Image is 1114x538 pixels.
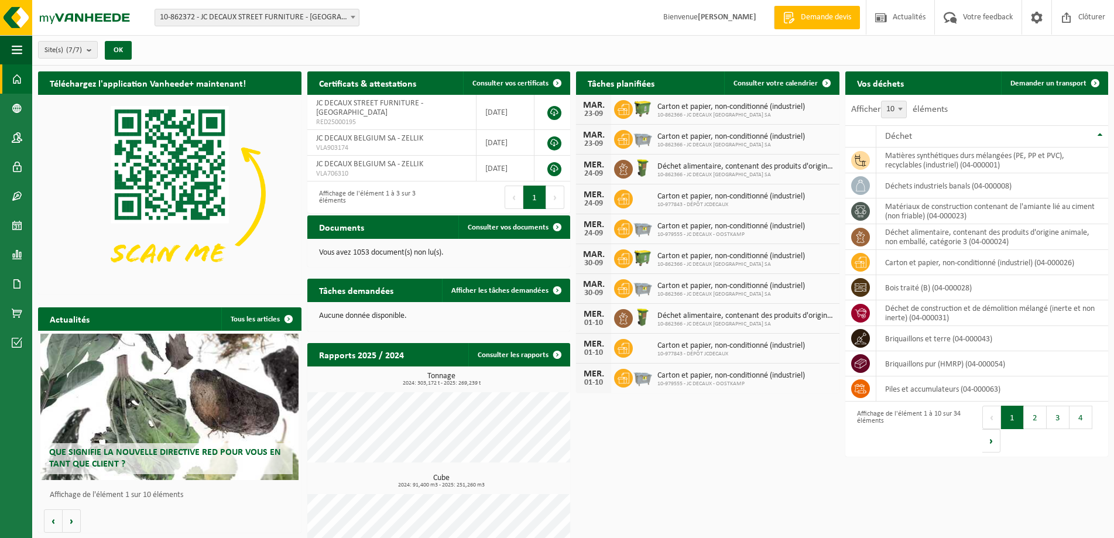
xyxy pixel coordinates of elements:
[724,71,838,95] a: Consulter votre calendrier
[876,173,1109,198] td: déchets industriels banals (04-000008)
[313,381,571,386] span: 2024: 303,172 t - 2025: 269,239 t
[38,307,101,330] h2: Actualités
[44,42,82,59] span: Site(s)
[881,101,907,118] span: 10
[316,99,423,117] span: JC DECAUX STREET FURNITURE - [GEOGRAPHIC_DATA]
[876,198,1109,224] td: matériaux de construction contenant de l'amiante lié au ciment (non friable) (04-000023)
[657,371,805,381] span: Carton et papier, non-conditionné (industriel)
[313,482,571,488] span: 2024: 91,400 m3 - 2025: 251,260 m3
[477,95,534,130] td: [DATE]
[633,158,653,178] img: WB-0060-HPE-GN-51
[458,215,569,239] a: Consulter vos documents
[442,279,569,302] a: Afficher les tâches demandées
[1001,71,1107,95] a: Demander un transport
[885,132,912,141] span: Déchet
[319,312,559,320] p: Aucune donnée disponible.
[40,334,299,480] a: Que signifie la nouvelle directive RED pour vous en tant que client ?
[316,160,423,169] span: JC DECAUX BELGIUM SA - ZELLIK
[505,186,523,209] button: Previous
[38,95,301,292] img: Download de VHEPlus App
[657,341,805,351] span: Carton et papier, non-conditionné (industriel)
[876,275,1109,300] td: bois traité (B) (04-000028)
[582,101,605,110] div: MAR.
[523,186,546,209] button: 1
[657,112,805,119] span: 10-862366 - JC DECAUX [GEOGRAPHIC_DATA] SA
[38,71,258,94] h2: Téléchargez l'application Vanheede+ maintenant!
[633,248,653,268] img: WB-1100-HPE-GN-50
[44,509,63,533] button: Vorige
[155,9,359,26] span: 10-862372 - JC DECAUX STREET FURNITURE - BRUXELLES
[633,218,653,238] img: WB-2500-GAL-GY-01
[657,162,834,172] span: Déchet alimentaire, contenant des produits d'origine animale, non emballé, catég...
[851,105,948,114] label: Afficher éléments
[698,13,756,22] strong: [PERSON_NAME]
[657,142,805,149] span: 10-862366 - JC DECAUX [GEOGRAPHIC_DATA] SA
[657,321,834,328] span: 10-862366 - JC DECAUX [GEOGRAPHIC_DATA] SA
[657,311,834,321] span: Déchet alimentaire, contenant des produits d'origine animale, non emballé, catég...
[477,156,534,181] td: [DATE]
[1010,80,1086,87] span: Demander un transport
[582,170,605,178] div: 24-09
[1070,406,1092,429] button: 4
[477,130,534,156] td: [DATE]
[546,186,564,209] button: Next
[657,231,805,238] span: 10-979555 - JC DECAUX - OOSTKAMP
[307,215,376,238] h2: Documents
[50,491,296,499] p: Affichage de l'élément 1 sur 10 éléments
[657,192,805,201] span: Carton et papier, non-conditionné (industriel)
[876,250,1109,275] td: carton et papier, non-conditionné (industriel) (04-000026)
[633,307,653,327] img: WB-0060-HPE-GN-51
[582,340,605,349] div: MER.
[582,250,605,259] div: MAR.
[105,41,132,60] button: OK
[657,351,805,358] span: 10-977843 - DÉPÔT JCDECAUX
[657,222,805,231] span: Carton et papier, non-conditionné (industriel)
[582,349,605,357] div: 01-10
[307,279,405,301] h2: Tâches demandées
[982,406,1001,429] button: Previous
[316,118,467,127] span: RED25000195
[582,319,605,327] div: 01-10
[582,190,605,200] div: MER.
[876,224,1109,250] td: déchet alimentaire, contenant des produits d'origine animale, non emballé, catégorie 3 (04-000024)
[307,343,416,366] h2: Rapports 2025 / 2024
[657,252,805,261] span: Carton et papier, non-conditionné (industriel)
[307,71,428,94] h2: Certificats & attestations
[582,140,605,148] div: 23-09
[657,201,805,208] span: 10-977843 - DÉPÔT JCDECAUX
[463,71,569,95] a: Consulter vos certificats
[876,351,1109,376] td: briquaillons pur (HMRP) (04-000054)
[657,261,805,268] span: 10-862366 - JC DECAUX [GEOGRAPHIC_DATA] SA
[876,326,1109,351] td: briquaillons et terre (04-000043)
[582,369,605,379] div: MER.
[851,405,971,454] div: Affichage de l'élément 1 à 10 sur 34 éléments
[38,41,98,59] button: Site(s)(7/7)
[1001,406,1024,429] button: 1
[876,300,1109,326] td: déchet de construction et de démolition mélangé (inerte et non inerte) (04-000031)
[633,277,653,297] img: WB-2500-GAL-GY-01
[657,102,805,112] span: Carton et papier, non-conditionné (industriel)
[582,160,605,170] div: MER.
[657,132,805,142] span: Carton et papier, non-conditionné (industriel)
[1047,406,1070,429] button: 3
[876,148,1109,173] td: matières synthétiques durs mélangées (PE, PP et PVC), recyclables (industriel) (04-000001)
[633,128,653,148] img: WB-2500-GAL-GY-01
[319,249,559,257] p: Vous avez 1053 document(s) non lu(s).
[1024,406,1047,429] button: 2
[313,372,571,386] h3: Tonnage
[798,12,854,23] span: Demande devis
[316,134,423,143] span: JC DECAUX BELGIUM SA - ZELLIK
[66,46,82,54] count: (7/7)
[845,71,916,94] h2: Vos déchets
[657,282,805,291] span: Carton et papier, non-conditionné (industriel)
[582,310,605,319] div: MER.
[63,509,81,533] button: Volgende
[313,474,571,488] h3: Cube
[221,307,300,331] a: Tous les articles
[472,80,549,87] span: Consulter vos certificats
[468,224,549,231] span: Consulter vos documents
[316,143,467,153] span: VLA903174
[582,110,605,118] div: 23-09
[882,101,906,118] span: 10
